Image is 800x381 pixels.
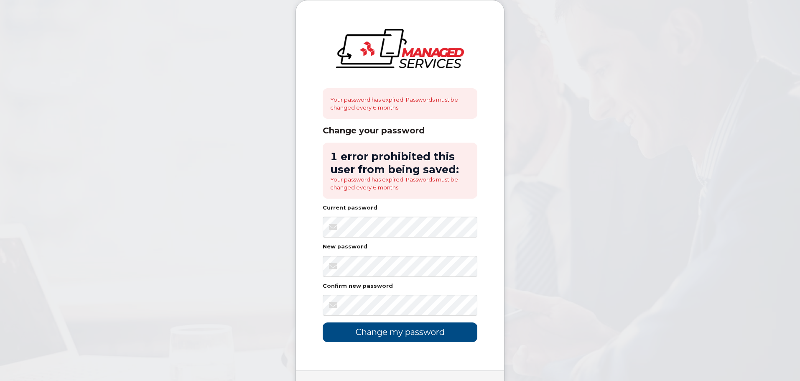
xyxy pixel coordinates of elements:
label: Confirm new password [323,284,393,289]
h2: 1 error prohibited this user from being saved: [330,150,470,176]
li: Your password has expired. Passwords must be changed every 6 months. [330,176,470,191]
img: logo-large.png [336,29,464,68]
div: Change your password [323,125,477,136]
label: New password [323,244,367,250]
label: Current password [323,205,377,211]
div: Your password has expired. Passwords must be changed every 6 months. [323,88,477,119]
input: Change my password [323,322,477,342]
